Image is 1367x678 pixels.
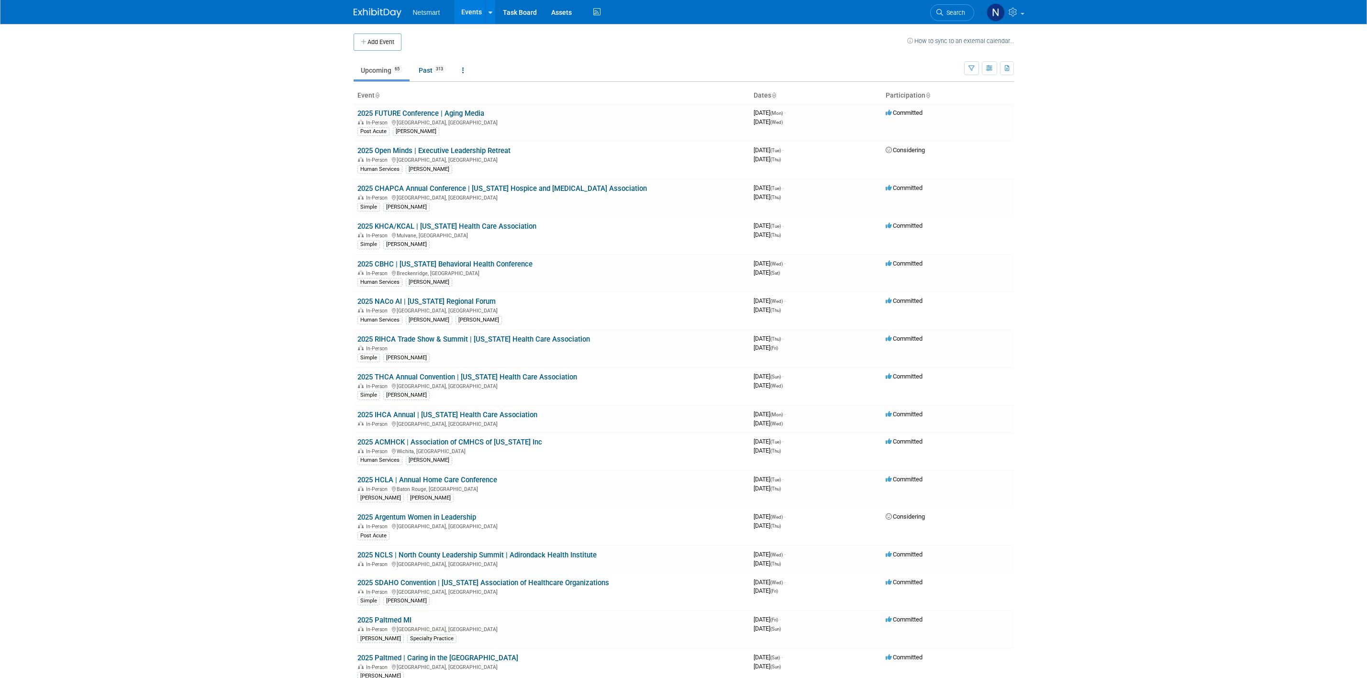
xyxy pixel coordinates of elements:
[770,580,783,585] span: (Wed)
[366,120,390,126] span: In-Person
[784,260,786,267] span: -
[357,476,497,484] a: 2025 HCLA | Annual Home Care Conference
[754,193,781,200] span: [DATE]
[754,560,781,567] span: [DATE]
[770,486,781,491] span: (Thu)
[754,222,784,229] span: [DATE]
[383,391,430,400] div: [PERSON_NAME]
[357,316,402,324] div: Human Services
[358,523,364,528] img: In-Person Event
[358,195,364,200] img: In-Person Event
[782,438,784,445] span: -
[907,37,1014,44] a: How to sync to an external calendar...
[357,203,380,211] div: Simple
[358,270,364,275] img: In-Person Event
[770,664,781,669] span: (Sun)
[754,663,781,670] span: [DATE]
[358,626,364,631] img: In-Person Event
[406,316,452,324] div: [PERSON_NAME]
[770,552,783,557] span: (Wed)
[754,344,778,351] span: [DATE]
[754,184,784,191] span: [DATE]
[784,109,786,116] span: -
[366,233,390,239] span: In-Person
[886,476,922,483] span: Committed
[754,551,786,558] span: [DATE]
[366,383,390,389] span: In-Person
[886,438,922,445] span: Committed
[366,308,390,314] span: In-Person
[754,156,781,163] span: [DATE]
[754,438,784,445] span: [DATE]
[357,391,380,400] div: Simple
[754,411,786,418] span: [DATE]
[357,485,746,492] div: Baton Rouge, [GEOGRAPHIC_DATA]
[407,494,454,502] div: [PERSON_NAME]
[406,165,452,174] div: [PERSON_NAME]
[770,477,781,482] span: (Tue)
[886,260,922,267] span: Committed
[393,127,439,136] div: [PERSON_NAME]
[357,240,380,249] div: Simple
[770,374,781,379] span: (Sun)
[770,111,783,116] span: (Mon)
[358,157,364,162] img: In-Person Event
[754,447,781,454] span: [DATE]
[366,270,390,277] span: In-Person
[754,587,778,594] span: [DATE]
[770,626,781,632] span: (Sun)
[358,345,364,350] img: In-Person Event
[754,382,783,389] span: [DATE]
[781,654,783,661] span: -
[357,663,746,670] div: [GEOGRAPHIC_DATA], [GEOGRAPHIC_DATA]
[357,165,402,174] div: Human Services
[392,66,402,73] span: 65
[366,561,390,567] span: In-Person
[782,146,784,154] span: -
[770,157,781,162] span: (Thu)
[987,3,1005,22] img: Nina Finn
[770,223,781,229] span: (Tue)
[930,4,974,21] a: Search
[770,383,783,389] span: (Wed)
[357,494,404,502] div: [PERSON_NAME]
[357,522,746,530] div: [GEOGRAPHIC_DATA], [GEOGRAPHIC_DATA]
[383,597,430,605] div: [PERSON_NAME]
[754,260,786,267] span: [DATE]
[754,616,781,623] span: [DATE]
[358,448,364,453] img: In-Person Event
[771,91,776,99] a: Sort by Start Date
[782,476,784,483] span: -
[770,186,781,191] span: (Tue)
[886,654,922,661] span: Committed
[925,91,930,99] a: Sort by Participation Type
[782,373,784,380] span: -
[784,513,786,520] span: -
[357,373,577,381] a: 2025 THCA Annual Convention | [US_STATE] Health Care Association
[357,231,746,239] div: Mulvane, [GEOGRAPHIC_DATA]
[886,616,922,623] span: Committed
[357,438,542,446] a: 2025 ACMHCK | Association of CMHCS of [US_STATE] Inc
[411,61,453,79] a: Past313
[383,203,430,211] div: [PERSON_NAME]
[358,589,364,594] img: In-Person Event
[357,260,533,268] a: 2025 CBHC | [US_STATE] Behavioral Health Conference
[779,616,781,623] span: -
[357,118,746,126] div: [GEOGRAPHIC_DATA], [GEOGRAPHIC_DATA]
[357,193,746,201] div: [GEOGRAPHIC_DATA], [GEOGRAPHIC_DATA]
[357,184,647,193] a: 2025 CHAPCA Annual Conference | [US_STATE] Hospice and [MEDICAL_DATA] Association
[357,597,380,605] div: Simple
[770,412,783,417] span: (Mon)
[358,233,364,237] img: In-Person Event
[754,118,783,125] span: [DATE]
[754,335,784,342] span: [DATE]
[358,383,364,388] img: In-Person Event
[754,269,780,276] span: [DATE]
[770,561,781,567] span: (Thu)
[358,486,364,491] img: In-Person Event
[782,222,784,229] span: -
[754,231,781,238] span: [DATE]
[770,270,780,276] span: (Sat)
[770,120,783,125] span: (Wed)
[366,589,390,595] span: In-Person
